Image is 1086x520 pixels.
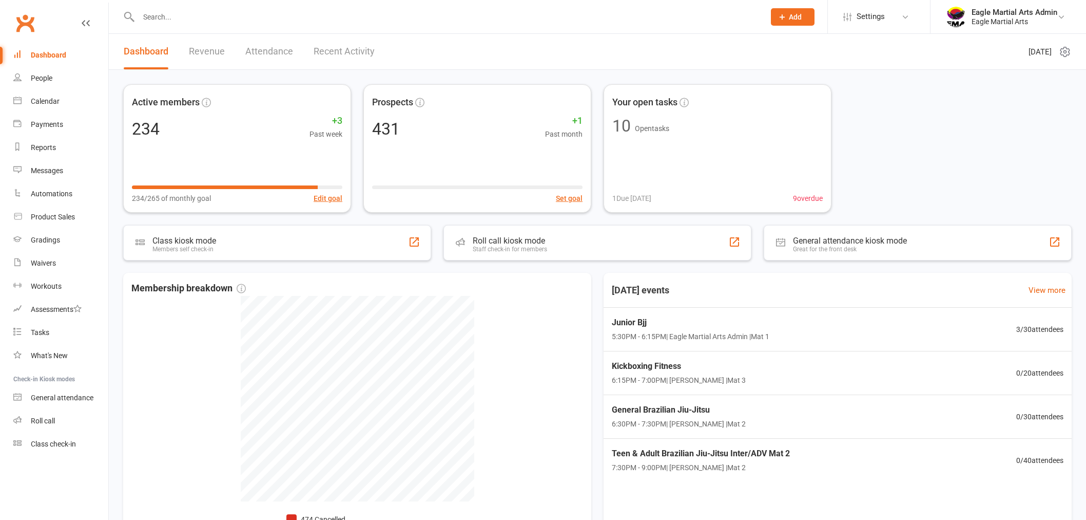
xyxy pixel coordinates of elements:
div: Waivers [31,259,56,267]
div: 431 [372,121,400,137]
span: Junior Bjj [612,316,769,329]
a: Revenue [189,34,225,69]
div: Product Sales [31,213,75,221]
div: Class check-in [31,440,76,448]
a: Automations [13,182,108,206]
span: Your open tasks [612,95,677,110]
a: People [13,67,108,90]
div: Tasks [31,328,49,337]
div: 10 [612,118,631,134]
a: Recent Activity [314,34,375,69]
div: Workouts [31,282,62,290]
span: 3 / 30 attendees [1016,324,1063,335]
div: General attendance kiosk mode [793,236,907,246]
span: 0 / 30 attendees [1016,411,1063,422]
a: Gradings [13,229,108,252]
div: Reports [31,143,56,152]
div: 234 [132,121,160,137]
span: 5:30PM - 6:15PM | Eagle Martial Arts Admin | Mat 1 [612,331,769,342]
span: 7:30PM - 9:00PM | [PERSON_NAME] | Mat 2 [612,462,790,473]
h3: [DATE] events [604,281,677,300]
span: Prospects [372,95,413,110]
span: Past week [309,128,342,140]
div: Payments [31,120,63,128]
div: Roll call kiosk mode [473,236,547,246]
button: Edit goal [314,193,342,204]
div: Roll call [31,417,55,425]
span: [DATE] [1029,46,1052,58]
div: Great for the front desk [793,246,907,253]
a: General attendance kiosk mode [13,386,108,410]
div: Staff check-in for members [473,246,547,253]
a: What's New [13,344,108,367]
div: Class kiosk mode [152,236,216,246]
div: Eagle Martial Arts Admin [972,8,1057,17]
a: Dashboard [124,34,168,69]
a: Product Sales [13,206,108,229]
span: 234/265 of monthly goal [132,193,211,204]
button: Set goal [556,193,583,204]
a: Dashboard [13,44,108,67]
a: Attendance [245,34,293,69]
span: Past month [545,128,583,140]
div: Dashboard [31,51,66,59]
span: Add [789,13,802,21]
a: Calendar [13,90,108,113]
span: +3 [309,114,342,128]
div: Calendar [31,97,60,105]
a: Clubworx [12,10,38,36]
a: Class kiosk mode [13,433,108,456]
a: Reports [13,136,108,159]
div: Automations [31,190,72,198]
div: Eagle Martial Arts [972,17,1057,26]
a: Payments [13,113,108,136]
span: 0 / 20 attendees [1016,367,1063,379]
a: Workouts [13,275,108,298]
div: Members self check-in [152,246,216,253]
span: Active members [132,95,200,110]
a: View more [1029,284,1065,296]
span: General Brazilian Jiu-Jitsu [612,403,746,417]
span: Teen & Adult Brazilian Jiu-Jitsu Inter/ADV Mat 2 [612,447,790,460]
span: Kickboxing Fitness [612,360,746,373]
div: What's New [31,351,68,360]
button: Add [771,8,814,26]
a: Roll call [13,410,108,433]
span: +1 [545,114,583,128]
img: thumb_image1738041739.png [946,7,966,27]
a: Tasks [13,321,108,344]
a: Assessments [13,298,108,321]
span: Open tasks [635,124,669,133]
div: General attendance [31,394,93,402]
span: 1 Due [DATE] [612,193,651,204]
span: 0 / 40 attendees [1016,455,1063,466]
a: Messages [13,159,108,182]
span: Settings [857,5,885,28]
span: 6:15PM - 7:00PM | [PERSON_NAME] | Mat 3 [612,375,746,386]
div: Messages [31,166,63,175]
span: 6:30PM - 7:30PM | [PERSON_NAME] | Mat 2 [612,418,746,430]
input: Search... [135,10,758,24]
a: Waivers [13,252,108,275]
span: Membership breakdown [131,281,246,296]
span: 9 overdue [793,193,823,204]
div: People [31,74,52,82]
div: Assessments [31,305,82,313]
div: Gradings [31,236,60,244]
